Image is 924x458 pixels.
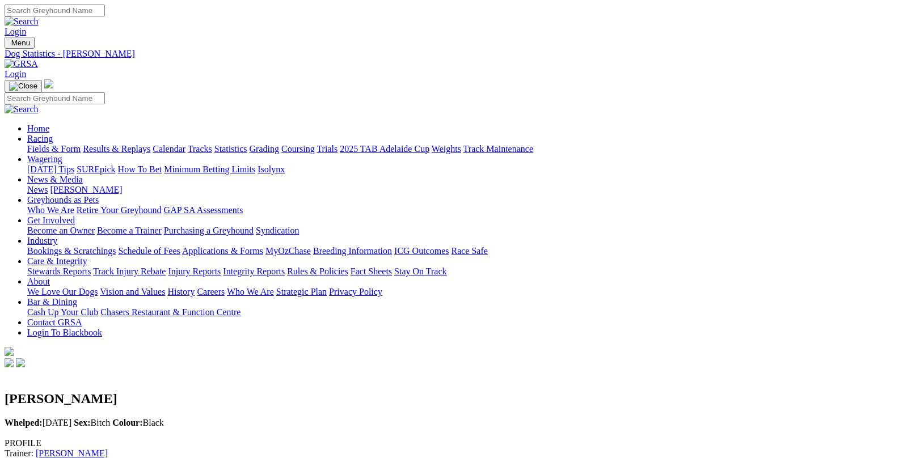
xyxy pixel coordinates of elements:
a: Become a Trainer [97,226,162,235]
a: 2025 TAB Adelaide Cup [340,144,429,154]
a: [DATE] Tips [27,164,74,174]
a: Isolynx [258,164,285,174]
a: Care & Integrity [27,256,87,266]
a: GAP SA Assessments [164,205,243,215]
a: How To Bet [118,164,162,174]
div: Racing [27,144,911,154]
a: Strategic Plan [276,287,327,296]
a: Syndication [256,226,299,235]
a: Who We Are [227,287,274,296]
a: News & Media [27,175,83,184]
a: Cash Up Your Club [27,307,98,317]
div: Care & Integrity [27,266,911,277]
img: logo-grsa-white.png [44,79,53,88]
a: Fields & Form [27,144,81,154]
div: Get Involved [27,226,911,236]
div: About [27,287,911,297]
a: Home [27,124,49,133]
img: Close [9,82,37,91]
img: GRSA [5,59,38,69]
a: About [27,277,50,286]
a: Contact GRSA [27,317,82,327]
a: Coursing [281,144,315,154]
a: Schedule of Fees [118,246,180,256]
img: Search [5,104,39,114]
a: Minimum Betting Limits [164,164,255,174]
a: Retire Your Greyhound [77,205,162,215]
a: Login [5,69,26,79]
button: Toggle navigation [5,80,42,92]
a: Wagering [27,154,62,164]
a: Dog Statistics - [PERSON_NAME] [5,49,911,59]
a: Weights [432,144,461,154]
div: Industry [27,246,911,256]
button: Toggle navigation [5,37,35,49]
a: History [167,287,195,296]
a: Greyhounds as Pets [27,195,99,205]
a: Racing [27,134,53,143]
a: Results & Replays [83,144,150,154]
h2: [PERSON_NAME] [5,391,911,406]
a: Login To Blackbook [27,328,102,337]
div: Greyhounds as Pets [27,205,911,215]
b: Sex: [74,418,90,427]
a: Breeding Information [313,246,392,256]
span: Trainer: [5,448,33,458]
a: SUREpick [77,164,115,174]
a: Track Maintenance [463,144,533,154]
a: Grading [250,144,279,154]
input: Search [5,5,105,16]
a: Stay On Track [394,266,446,276]
a: Purchasing a Greyhound [164,226,254,235]
span: [DATE] [5,418,71,427]
a: Industry [27,236,57,245]
b: Colour: [112,418,142,427]
a: Injury Reports [168,266,221,276]
a: Calendar [153,144,185,154]
a: Trials [317,144,337,154]
a: ICG Outcomes [394,246,449,256]
a: We Love Our Dogs [27,287,98,296]
div: News & Media [27,185,911,195]
a: Rules & Policies [287,266,348,276]
img: facebook.svg [5,358,14,367]
a: Statistics [214,144,247,154]
a: Stewards Reports [27,266,91,276]
a: Track Injury Rebate [93,266,166,276]
a: Get Involved [27,215,75,225]
a: Bookings & Scratchings [27,246,116,256]
a: Applications & Forms [182,246,263,256]
a: Integrity Reports [223,266,285,276]
a: Tracks [188,144,212,154]
b: Whelped: [5,418,43,427]
a: News [27,185,48,194]
a: Login [5,27,26,36]
a: Become an Owner [27,226,95,235]
a: Fact Sheets [351,266,392,276]
input: Search [5,92,105,104]
span: Bitch [74,418,110,427]
div: Bar & Dining [27,307,911,317]
a: Careers [197,287,225,296]
a: Bar & Dining [27,297,77,307]
a: Who We Are [27,205,74,215]
img: logo-grsa-white.png [5,347,14,356]
div: PROFILE [5,438,911,448]
a: Chasers Restaurant & Function Centre [100,307,241,317]
img: Search [5,16,39,27]
a: MyOzChase [265,246,311,256]
a: [PERSON_NAME] [36,448,108,458]
span: Menu [11,39,30,47]
div: Wagering [27,164,911,175]
a: [PERSON_NAME] [50,185,122,194]
span: Black [112,418,164,427]
a: Race Safe [451,246,487,256]
img: twitter.svg [16,358,25,367]
a: Vision and Values [100,287,165,296]
a: Privacy Policy [329,287,382,296]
